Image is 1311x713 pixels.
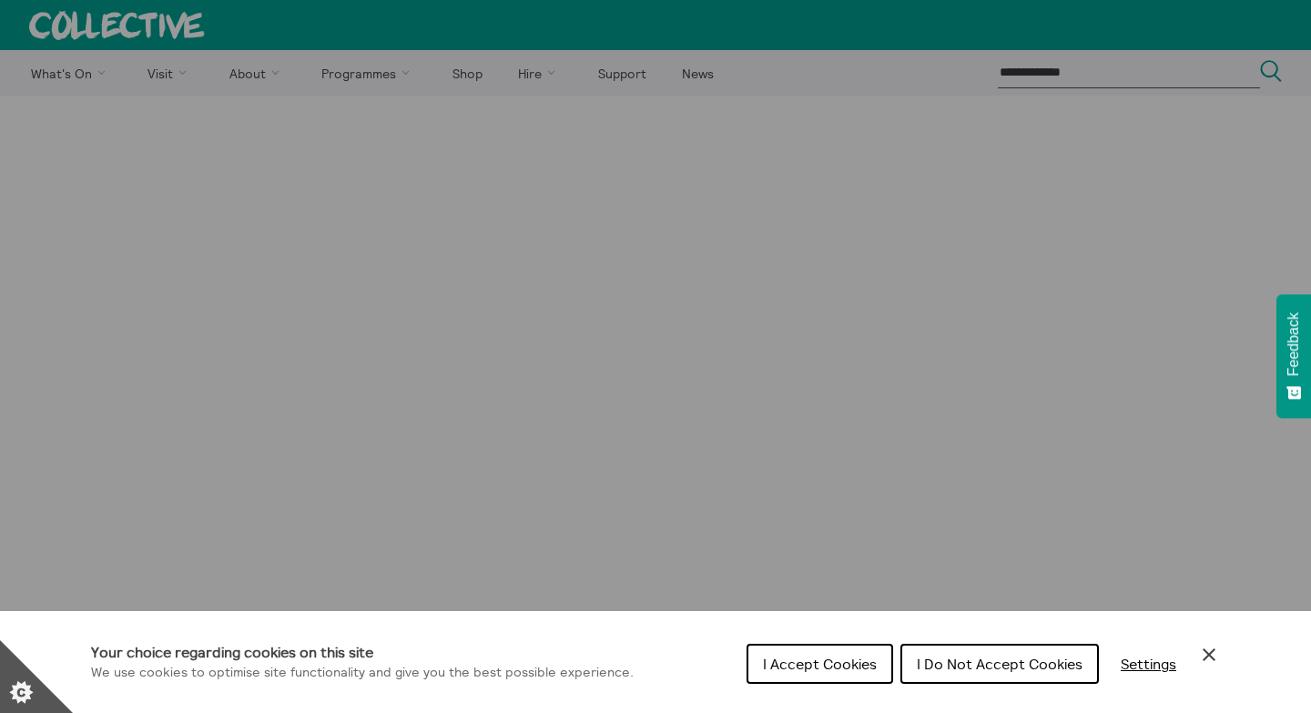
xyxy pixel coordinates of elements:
button: I Do Not Accept Cookies [900,644,1099,684]
button: Settings [1106,646,1191,682]
button: Feedback - Show survey [1276,294,1311,418]
span: Feedback [1286,312,1302,376]
button: I Accept Cookies [747,644,893,684]
p: We use cookies to optimise site functionality and give you the best possible experience. [91,663,634,683]
span: I Accept Cookies [763,655,877,673]
span: I Do Not Accept Cookies [917,655,1082,673]
span: Settings [1121,655,1176,673]
button: Close Cookie Control [1198,644,1220,666]
h1: Your choice regarding cookies on this site [91,641,634,663]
